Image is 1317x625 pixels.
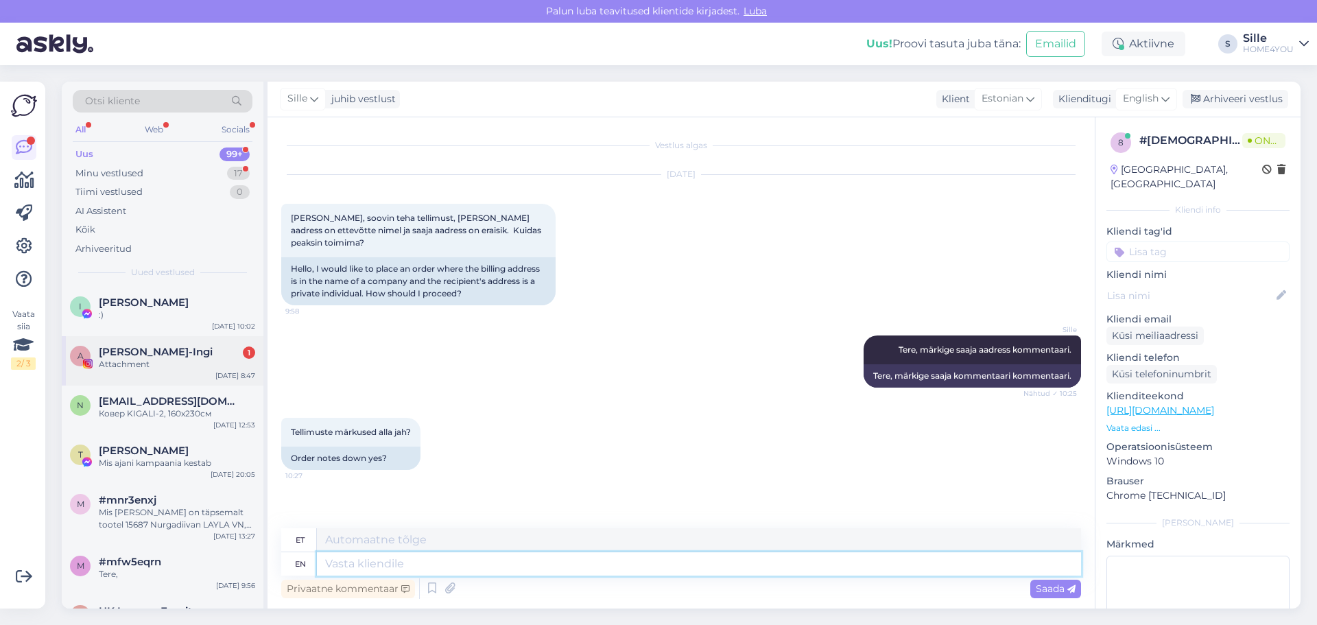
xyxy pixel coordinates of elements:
[281,580,415,598] div: Privaatne kommentaar
[85,94,140,108] span: Otsi kliente
[1106,389,1290,403] p: Klienditeekond
[1243,33,1294,44] div: Sille
[899,344,1071,355] span: Tere, märkige saaja aadress kommentaari.
[281,139,1081,152] div: Vestlus algas
[864,364,1081,388] div: Tere, märkige saaja kommentaari kommentaari.
[281,257,556,305] div: Hello, I would like to place an order where the billing address is in the name of a company and t...
[1106,224,1290,239] p: Kliendi tag'id
[1025,325,1077,335] span: Sille
[99,494,156,506] span: #mnr3enxj
[219,121,252,139] div: Socials
[77,499,84,509] span: m
[99,309,255,321] div: :)
[1218,34,1237,54] div: S
[285,306,337,316] span: 9:58
[215,370,255,381] div: [DATE] 8:47
[285,471,337,481] span: 10:27
[739,5,771,17] span: Luba
[11,93,37,119] img: Askly Logo
[287,91,307,106] span: Sille
[77,561,84,571] span: m
[99,408,255,420] div: Ковер KIGALI-2, 160x230см
[99,346,213,358] span: Annye Rooväli-Ingi
[1118,137,1124,148] span: 8
[1106,517,1290,529] div: [PERSON_NAME]
[291,213,543,248] span: [PERSON_NAME], soovin teha tellimust, [PERSON_NAME] aadress on ettevõtte nimel ja saaja aadress o...
[75,204,126,218] div: AI Assistent
[1106,474,1290,488] p: Brauser
[1183,90,1288,108] div: Arhiveeri vestlus
[99,296,189,309] span: Ivar Lõhmus
[99,568,255,580] div: Tere,
[1036,582,1076,595] span: Saada
[216,580,255,591] div: [DATE] 9:56
[75,167,143,180] div: Minu vestlused
[1102,32,1185,56] div: Aktiivne
[1106,312,1290,327] p: Kliendi email
[1106,488,1290,503] p: Chrome [TECHNICAL_ID]
[1243,33,1309,55] a: SilleHOME4YOU
[1023,388,1077,399] span: Nähtud ✓ 10:25
[75,223,95,237] div: Kõik
[227,167,250,180] div: 17
[1242,133,1285,148] span: Online
[99,445,189,457] span: Tiina Kurvits
[1243,44,1294,55] div: HOME4YOU
[982,91,1023,106] span: Estonian
[1111,163,1262,191] div: [GEOGRAPHIC_DATA], [GEOGRAPHIC_DATA]
[99,395,241,408] span: Nata_29@inbox.ru
[295,552,306,576] div: en
[936,92,970,106] div: Klient
[131,266,195,279] span: Uued vestlused
[1106,454,1290,469] p: Windows 10
[243,346,255,359] div: 1
[213,531,255,541] div: [DATE] 13:27
[1053,92,1111,106] div: Klienditugi
[78,449,83,460] span: T
[1107,288,1274,303] input: Lisa nimi
[281,447,420,470] div: Order notes down yes?
[1106,404,1214,416] a: [URL][DOMAIN_NAME]
[78,351,84,361] span: A
[75,185,143,199] div: Tiimi vestlused
[75,242,132,256] div: Arhiveeritud
[1123,91,1159,106] span: English
[213,420,255,430] div: [DATE] 12:53
[1026,31,1085,57] button: Emailid
[211,469,255,480] div: [DATE] 20:05
[1106,365,1217,384] div: Küsi telefoninumbrit
[212,321,255,331] div: [DATE] 10:02
[11,308,36,370] div: Vaata siia
[73,121,88,139] div: All
[11,357,36,370] div: 2 / 3
[866,37,892,50] b: Uus!
[1106,241,1290,262] input: Lisa tag
[219,148,250,161] div: 99+
[99,556,161,568] span: #mfw5eqrn
[1106,537,1290,552] p: Märkmed
[99,605,228,617] span: HK Leeway Furniture co.
[230,185,250,199] div: 0
[866,36,1021,52] div: Proovi tasuta juba täna:
[1106,327,1204,345] div: Küsi meiliaadressi
[142,121,166,139] div: Web
[99,506,255,531] div: Mis [PERSON_NAME] on täpsemalt tootel 15687 Nurgadiivan LAYLA VN, hallikasroosa?
[1106,268,1290,282] p: Kliendi nimi
[75,148,93,161] div: Uus
[79,301,82,311] span: I
[326,92,396,106] div: juhib vestlust
[77,400,84,410] span: N
[291,427,411,437] span: Tellimuste märkused alla jah?
[99,457,255,469] div: Mis ajani kampaania kestab
[1106,440,1290,454] p: Operatsioonisüsteem
[1106,351,1290,365] p: Kliendi telefon
[296,528,305,552] div: et
[281,168,1081,180] div: [DATE]
[1106,204,1290,216] div: Kliendi info
[99,358,255,370] div: Attachment
[1106,422,1290,434] p: Vaata edasi ...
[1139,132,1242,149] div: # [DEMOGRAPHIC_DATA]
